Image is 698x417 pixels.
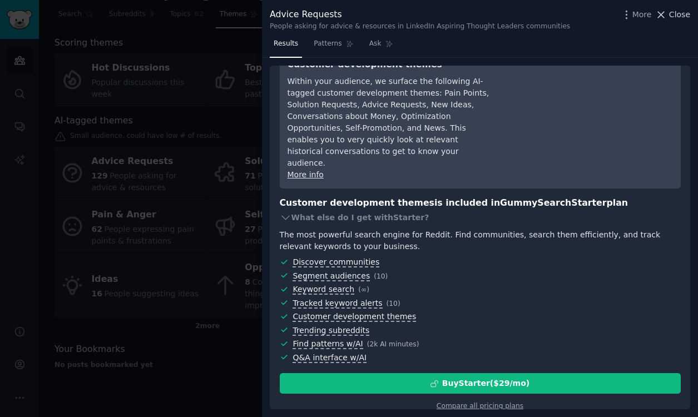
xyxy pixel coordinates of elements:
[270,8,570,22] div: Advice Requests
[358,286,369,294] span: ( ∞ )
[280,210,681,225] div: What else do I get with Starter ?
[293,257,379,267] span: Discover communities
[314,39,341,49] span: Patterns
[293,339,363,349] span: Find patterns w/AI
[293,271,370,281] span: Segment audiences
[442,378,529,389] div: Buy Starter ($ 29 /mo )
[293,353,367,363] span: Q&A interface w/AI
[288,76,491,169] div: Within your audience, we surface the following AI-tagged customer development themes: Pain Points...
[293,285,354,295] span: Keyword search
[293,326,369,336] span: Trending subreddits
[437,402,523,410] a: Compare all pricing plans
[500,197,606,208] span: GummySearch Starter
[280,229,681,252] div: The most powerful search engine for Reddit. Find communities, search them efficiently, and track ...
[669,9,690,21] span: Close
[293,312,416,322] span: Customer development themes
[632,9,652,21] span: More
[621,9,652,21] button: More
[506,58,673,141] iframe: YouTube video player
[367,340,419,348] span: ( 2k AI minutes )
[374,272,388,280] span: ( 10 )
[310,35,357,58] a: Patterns
[655,9,690,21] button: Close
[280,196,681,210] h3: Customer development themes is included in plan
[274,39,298,49] span: Results
[293,299,382,309] span: Tracked keyword alerts
[369,39,382,49] span: Ask
[365,35,397,58] a: Ask
[270,35,302,58] a: Results
[288,170,324,179] a: More info
[280,373,681,394] button: BuyStarter($29/mo)
[270,22,570,32] div: People asking for advice & resources in LinkedIn Aspiring Thought Leaders communities
[387,300,400,307] span: ( 10 )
